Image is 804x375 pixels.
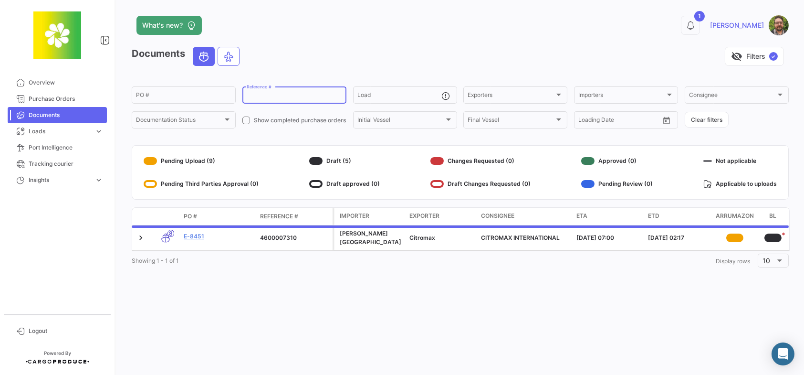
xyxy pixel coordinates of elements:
[406,208,477,225] datatable-header-cell: Exporter
[340,212,369,220] span: Importer
[769,52,778,61] span: ✓
[430,153,531,169] div: Changes Requested (0)
[357,118,444,125] span: Initial Vessel
[29,176,91,184] span: Insights
[481,212,514,220] span: Consignee
[29,111,103,119] span: Documents
[29,143,103,152] span: Port Intelligence
[218,47,239,65] button: Air
[770,212,777,221] span: BL
[144,153,259,169] div: Pending Upload (9)
[576,212,587,220] span: ETA
[689,93,776,100] span: Consignee
[763,257,771,265] span: 10
[334,208,406,225] datatable-header-cell: Importer
[573,208,644,225] datatable-header-cell: ETA
[167,230,174,237] span: 8
[94,176,103,184] span: expand_more
[309,176,380,192] div: Draft approved (0)
[581,153,653,169] div: Approved (0)
[468,93,554,100] span: Exporters
[254,116,346,125] span: Show completed purchase orders
[94,127,103,136] span: expand_more
[772,343,794,365] div: Abrir Intercom Messenger
[29,95,103,103] span: Purchase Orders
[648,212,659,220] span: ETD
[132,47,242,66] h3: Documents
[468,118,554,125] span: Final Vessel
[29,160,103,168] span: Tracking courier
[481,234,560,241] span: CITROMAX INTERNATIONAL
[685,112,729,128] button: Clear filters
[731,51,742,62] span: visibility_off
[184,232,252,241] a: E-8451
[29,78,103,87] span: Overview
[769,15,789,35] img: SR.jpg
[8,156,107,172] a: Tracking courier
[260,234,329,242] div: 4600007310
[151,213,180,220] datatable-header-cell: Transport mode
[132,257,179,264] span: Showing 1 - 1 of 1
[576,234,640,242] div: [DATE] 07:00
[430,176,531,192] div: Draft Changes Requested (0)
[33,11,81,59] img: 8664c674-3a9e-46e9-8cba-ffa54c79117b.jfif
[703,153,777,169] div: Not applicable
[8,91,107,107] a: Purchase Orders
[142,21,183,30] span: What's new?
[180,208,256,225] datatable-header-cell: PO #
[29,127,91,136] span: Loads
[144,176,259,192] div: Pending Third Parties Approval (0)
[184,212,197,221] span: PO #
[648,234,712,242] div: [DATE] 02:17
[136,118,223,125] span: Documentation Status
[578,118,592,125] input: From
[193,47,214,65] button: Ocean
[256,208,333,225] datatable-header-cell: Reference #
[409,234,473,242] div: Citromax
[659,113,674,128] button: Open calendar
[581,176,653,192] div: Pending Review (0)
[598,118,637,125] input: To
[8,107,107,123] a: Documents
[754,208,792,225] datatable-header-cell: BL
[309,153,380,169] div: Draft (5)
[260,212,298,221] span: Reference #
[703,176,777,192] div: Applicable to uploads
[136,233,146,243] a: Expand/Collapse Row
[409,212,439,220] span: Exporter
[578,93,665,100] span: Importers
[8,75,107,91] a: Overview
[716,208,754,225] datatable-header-cell: Arrumazon
[8,139,107,156] a: Port Intelligence
[340,229,402,246] div: [PERSON_NAME] [GEOGRAPHIC_DATA]
[29,327,103,335] span: Logout
[710,21,764,30] span: [PERSON_NAME]
[644,208,716,225] datatable-header-cell: ETD
[136,16,202,35] button: What's new?
[725,47,784,66] button: visibility_offFilters✓
[716,257,750,265] span: Display rows
[477,208,573,225] datatable-header-cell: Consignee
[716,212,754,221] span: Arrumazon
